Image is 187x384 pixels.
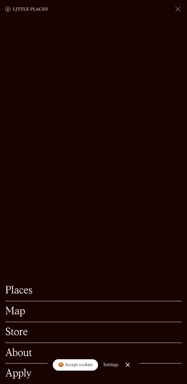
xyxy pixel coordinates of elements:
[53,359,98,371] a: 🍪 Accept cookies
[121,358,134,371] a: Close Cookie Popup
[5,306,182,317] a: Map
[103,363,119,367] div: Settings
[5,348,182,358] a: About
[5,286,182,296] a: Places
[58,362,93,368] div: 🍪 Accept cookies
[103,358,119,372] a: Settings
[5,327,182,337] a: Store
